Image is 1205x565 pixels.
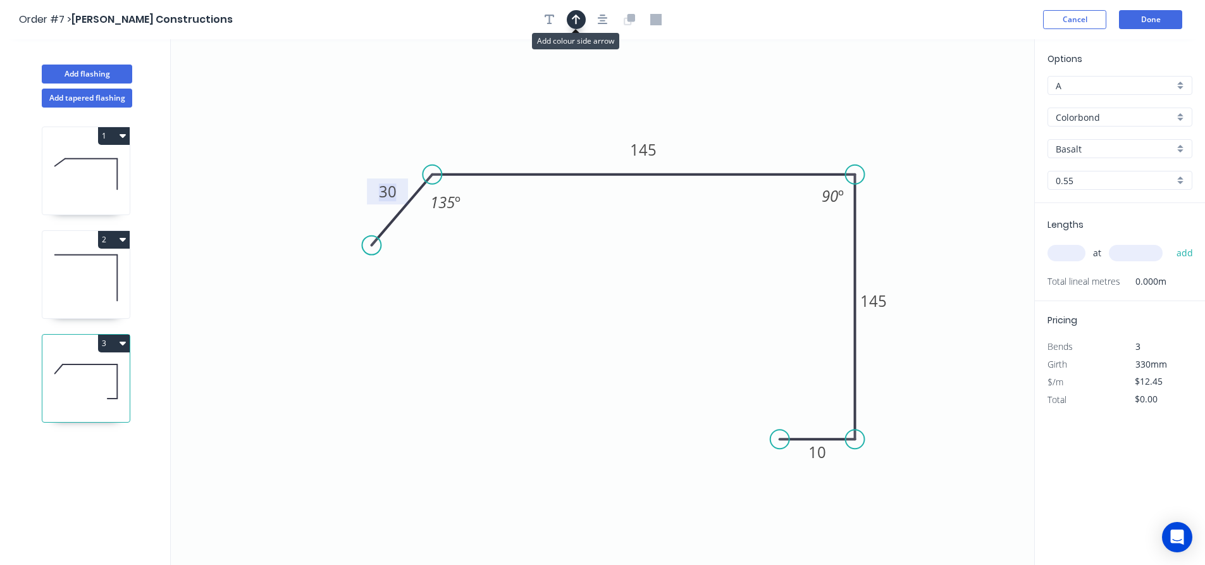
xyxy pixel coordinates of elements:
[42,89,132,108] button: Add tapered flashing
[1056,174,1174,187] input: Thickness
[19,12,71,27] span: Order #7 >
[1047,273,1120,290] span: Total lineal metres
[42,65,132,84] button: Add flashing
[1047,53,1082,65] span: Options
[98,231,130,249] button: 2
[1056,142,1174,156] input: Colour
[1047,314,1077,326] span: Pricing
[1047,376,1063,388] span: $/m
[838,185,844,206] tspan: º
[1056,111,1174,124] input: Material
[1047,340,1073,352] span: Bends
[1056,79,1174,92] input: Price level
[1093,244,1101,262] span: at
[455,192,460,213] tspan: º
[71,12,233,27] span: [PERSON_NAME] Constructions
[1047,218,1084,231] span: Lengths
[1119,10,1182,29] button: Done
[808,442,826,463] tspan: 10
[1120,273,1166,290] span: 0.000m
[1047,394,1066,406] span: Total
[532,33,619,49] div: Add colour side arrow
[1162,522,1192,552] div: Open Intercom Messenger
[1135,340,1140,352] span: 3
[98,127,130,145] button: 1
[98,335,130,352] button: 3
[171,39,1034,565] svg: 0
[1043,10,1106,29] button: Cancel
[430,192,455,213] tspan: 135
[1135,358,1167,370] span: 330mm
[630,139,657,160] tspan: 145
[1047,358,1067,370] span: Girth
[1170,242,1200,264] button: add
[379,181,397,202] tspan: 30
[860,290,887,311] tspan: 145
[822,185,838,206] tspan: 90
